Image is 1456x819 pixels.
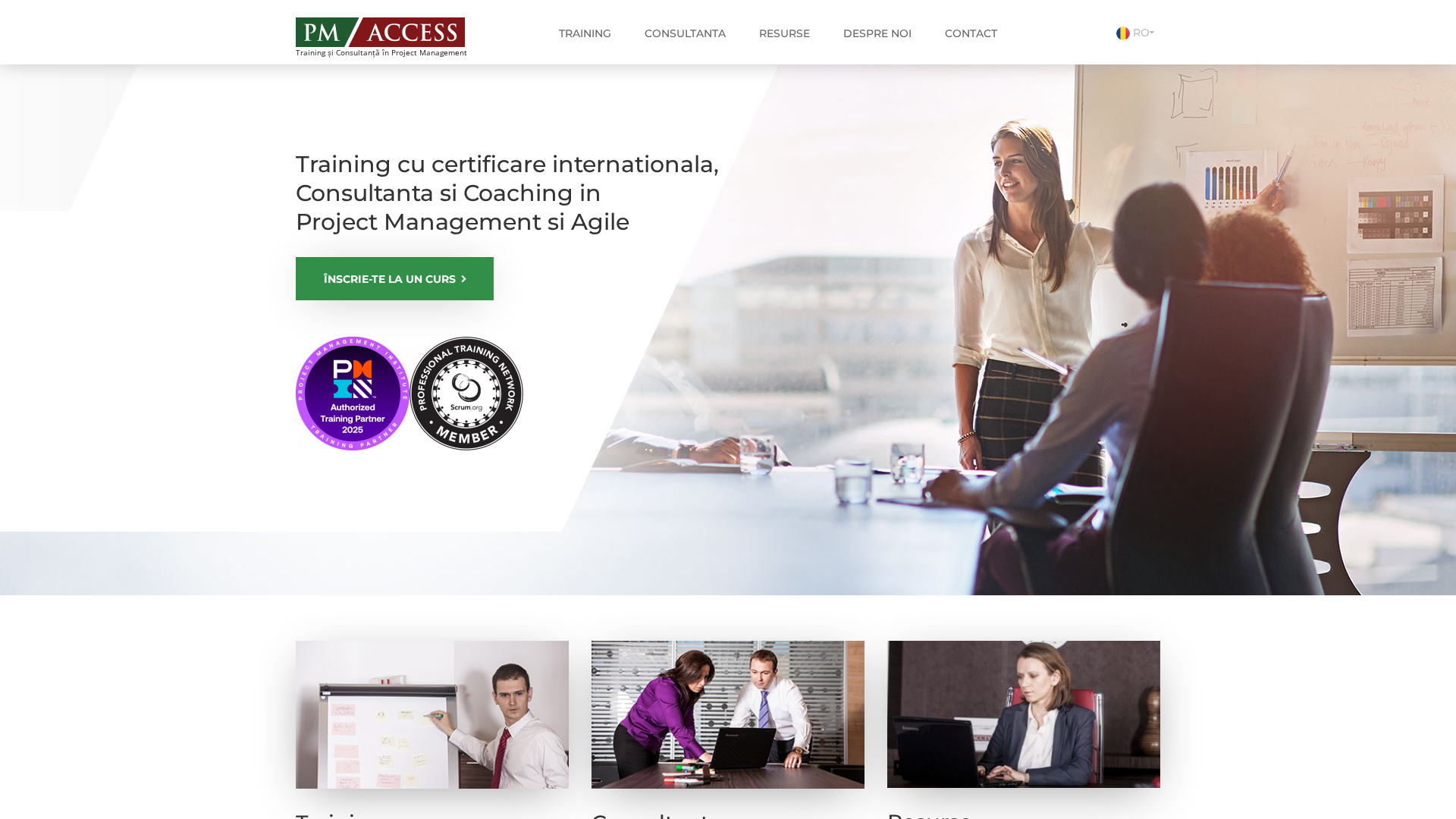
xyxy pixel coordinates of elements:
[1116,27,1130,40] img: Romana
[591,641,864,789] img: Consultanta
[934,18,1009,49] a: Contact
[548,18,623,49] a: Training
[296,49,495,57] span: Training și Consultanță în Project Management
[296,17,465,47] img: PM ACCESS - Echipa traineri si consultanti certificati PMP: Narciss Popescu, Mihai Olaru, Monica ...
[296,641,569,789] img: Training
[1116,26,1160,39] a: RO
[832,18,923,49] a: Despre noi
[296,150,720,237] h1: Training cu certificare internationala, Consultanta si Coaching in Project Management si Agile
[296,13,495,57] a: Training și Consultanță în Project Management
[296,257,494,300] a: ÎNSCRIE-TE LA UN CURS
[296,337,523,450] img: PMI
[887,641,1160,788] img: Resurse
[633,18,737,49] a: Consultanta
[748,18,821,49] a: Resurse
